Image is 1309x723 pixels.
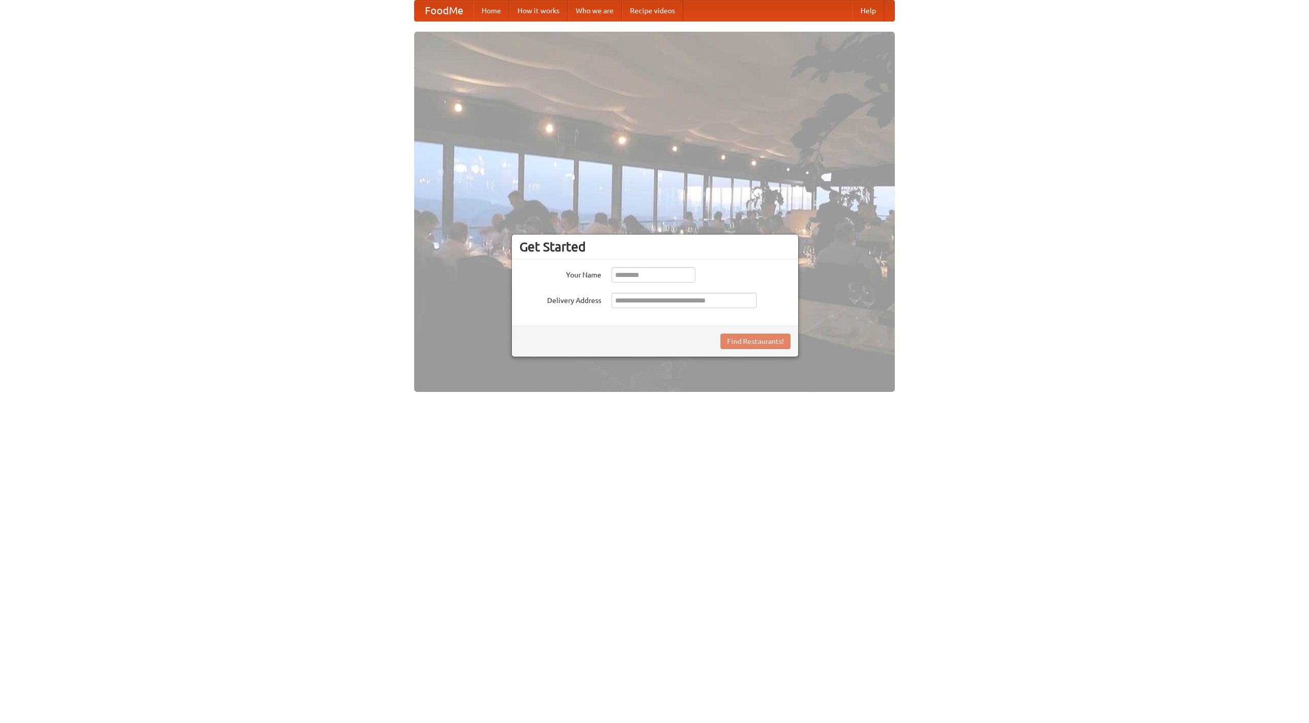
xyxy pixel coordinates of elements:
a: How it works [509,1,568,21]
a: FoodMe [415,1,473,21]
a: Recipe videos [622,1,683,21]
button: Find Restaurants! [720,334,791,349]
h3: Get Started [520,239,791,254]
label: Your Name [520,267,601,280]
a: Home [473,1,509,21]
a: Help [852,1,884,21]
a: Who we are [568,1,622,21]
label: Delivery Address [520,293,601,306]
